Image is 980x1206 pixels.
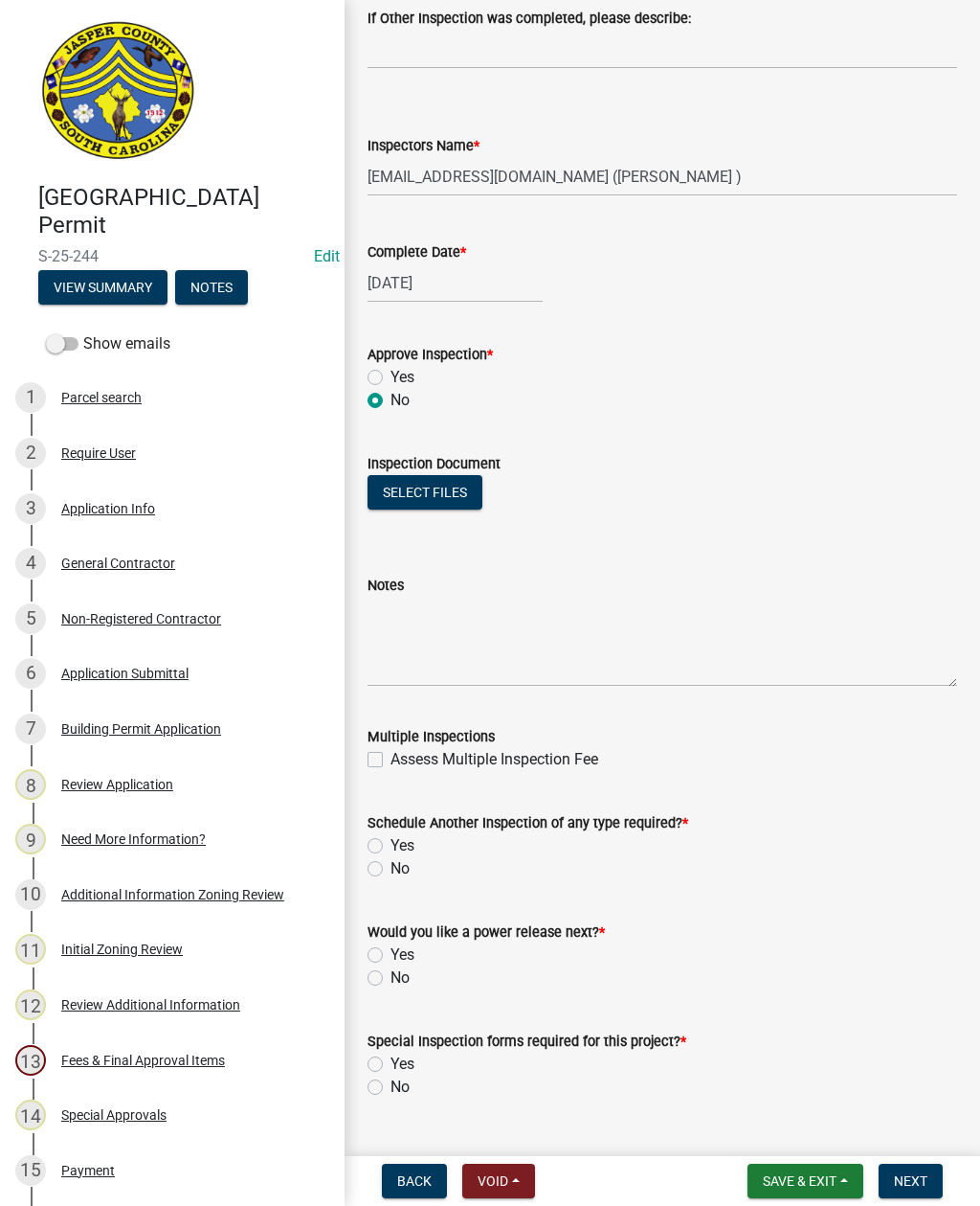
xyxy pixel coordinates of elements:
[61,1054,225,1067] div: Fees & Final Approval Items
[390,366,414,389] label: Yes
[15,1155,46,1186] div: 15
[15,769,46,800] div: 8
[15,879,46,910] div: 10
[61,391,142,404] div: Parcel search
[175,281,248,296] wm-modal-confirm: Notes
[390,967,410,990] label: No
[367,263,543,303] input: mm/dd/yyyy
[382,1164,447,1198] button: Back
[314,247,340,265] wm-modal-confirm: Edit Application Number
[61,612,221,626] div: Non-Registered Contractor
[15,382,46,413] div: 1
[38,247,306,265] span: S-25-244
[397,1173,432,1189] span: Back
[15,934,46,965] div: 11
[38,184,329,239] h4: [GEOGRAPHIC_DATA] Permit
[61,943,183,956] div: Initial Zoning Review
[367,731,495,744] label: Multiple Inspections
[15,990,46,1020] div: 12
[390,389,410,412] label: No
[46,332,170,355] label: Show emails
[390,1053,414,1076] label: Yes
[390,748,598,771] label: Assess Multiple Inspection Fee
[390,1076,410,1099] label: No
[15,1100,46,1130] div: 14
[15,438,46,468] div: 2
[61,1164,115,1177] div: Payment
[367,12,691,26] label: If Other Inspection was completed, please describe:
[367,246,466,260] label: Complete Date
[61,778,173,791] div: Review Application
[367,349,493,362] label: Approve Inspection
[763,1173,836,1189] span: Save & Exit
[15,603,46,634] div: 5
[367,140,479,153] label: Inspectors Name
[15,1045,46,1076] div: 13
[61,446,136,460] div: Require User
[61,557,175,570] div: General Contractor
[390,857,410,880] label: No
[367,580,404,593] label: Notes
[38,281,167,296] wm-modal-confirm: Summary
[38,270,167,305] button: View Summary
[367,458,501,471] label: Inspection Document
[61,832,206,846] div: Need More Information?
[314,247,340,265] a: Edit
[15,714,46,744] div: 7
[390,944,414,967] label: Yes
[61,998,240,1012] div: Review Additional Information
[15,548,46,579] div: 4
[367,817,688,831] label: Schedule Another Inspection of any type required?
[15,493,46,524] div: 3
[894,1173,927,1189] span: Next
[38,20,198,164] img: Jasper County, South Carolina
[462,1164,535,1198] button: Void
[61,667,189,680] div: Application Submittal
[15,658,46,689] div: 6
[367,475,482,510] button: Select files
[367,1035,686,1049] label: Special Inspection forms required for this project?
[61,502,155,515] div: Application Info
[61,888,284,901] div: Additional Information Zoning Review
[15,824,46,854] div: 9
[367,926,605,940] label: Would you like a power release next?
[478,1173,508,1189] span: Void
[879,1164,943,1198] button: Next
[390,834,414,857] label: Yes
[175,270,248,305] button: Notes
[61,722,221,736] div: Building Permit Application
[747,1164,863,1198] button: Save & Exit
[61,1108,167,1122] div: Special Approvals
